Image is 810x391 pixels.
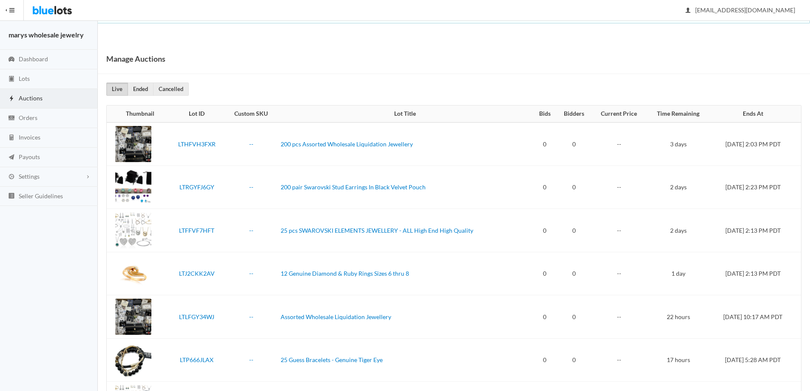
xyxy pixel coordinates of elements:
a: LTLFGY34WJ [179,313,214,320]
ion-icon: clipboard [7,75,16,83]
th: Lot Title [277,106,533,123]
td: 1 day [647,252,710,295]
a: LTJ2CKK2AV [179,270,215,277]
ion-icon: cog [7,173,16,181]
th: Bids [533,106,557,123]
a: -- [249,140,253,148]
span: Invoices [19,134,40,141]
span: Dashboard [19,55,48,63]
td: 3 days [647,123,710,166]
td: 0 [557,338,591,382]
td: 0 [533,252,557,295]
ion-icon: flash [7,95,16,103]
td: -- [591,338,647,382]
ion-icon: speedometer [7,56,16,64]
a: -- [249,313,253,320]
a: LTHFVH3FXR [178,140,216,148]
span: Auctions [19,94,43,102]
th: Time Remaining [647,106,710,123]
a: 12 Genuine Diamond & Ruby Rings Sizes 6 thru 8 [281,270,409,277]
a: Ended [128,83,153,96]
td: 0 [533,295,557,339]
a: -- [249,183,253,191]
ion-icon: list box [7,192,16,200]
td: [DATE] 5:28 AM PDT [710,338,801,382]
a: LTFFVF7HFT [179,227,214,234]
td: 0 [557,166,591,209]
span: Orders [19,114,37,121]
a: -- [249,270,253,277]
td: 0 [533,166,557,209]
ion-icon: calculator [7,134,16,142]
td: -- [591,166,647,209]
a: LTP666JLAX [180,356,213,363]
td: 0 [533,209,557,252]
span: Settings [19,173,40,180]
td: 0 [557,252,591,295]
ion-icon: paper plane [7,154,16,162]
a: -- [249,356,253,363]
td: 17 hours [647,338,710,382]
a: 200 pair Swarovski Stud Earrings In Black Velvet Pouch [281,183,426,191]
td: [DATE] 2:03 PM PDT [710,123,801,166]
th: Lot ID [168,106,225,123]
a: 25 pcs SWAROVSKI ELEMENTS JEWELLERY - ALL High End High Quality [281,227,473,234]
a: LTRGYFJ6GY [179,183,214,191]
td: [DATE] 2:13 PM PDT [710,252,801,295]
td: -- [591,209,647,252]
th: Custom SKU [225,106,277,123]
td: 22 hours [647,295,710,339]
ion-icon: cash [7,114,16,123]
td: 2 days [647,209,710,252]
a: 200 pcs Assorted Wholesale Liquidation Jewellery [281,140,413,148]
a: Assorted Wholesale Liquidation Jewellery [281,313,391,320]
a: -- [249,227,253,234]
span: [EMAIL_ADDRESS][DOMAIN_NAME] [686,6,795,14]
span: Payouts [19,153,40,160]
th: Bidders [557,106,591,123]
td: [DATE] 2:13 PM PDT [710,209,801,252]
th: Current Price [591,106,647,123]
a: Cancelled [153,83,189,96]
h1: Manage Auctions [106,52,165,65]
td: -- [591,252,647,295]
a: Live [106,83,128,96]
th: Ends At [710,106,801,123]
td: 0 [557,123,591,166]
td: 0 [557,209,591,252]
td: [DATE] 2:23 PM PDT [710,166,801,209]
th: Thumbnail [107,106,168,123]
td: [DATE] 10:17 AM PDT [710,295,801,339]
td: 0 [557,295,591,339]
td: -- [591,295,647,339]
span: Lots [19,75,30,82]
td: 0 [533,123,557,166]
span: Seller Guidelines [19,192,63,200]
td: 0 [533,338,557,382]
strong: marys wholesale jewelry [9,31,84,39]
a: 25 Guess Bracelets - Genuine Tiger Eye [281,356,383,363]
td: -- [591,123,647,166]
td: 2 days [647,166,710,209]
ion-icon: person [684,7,692,15]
